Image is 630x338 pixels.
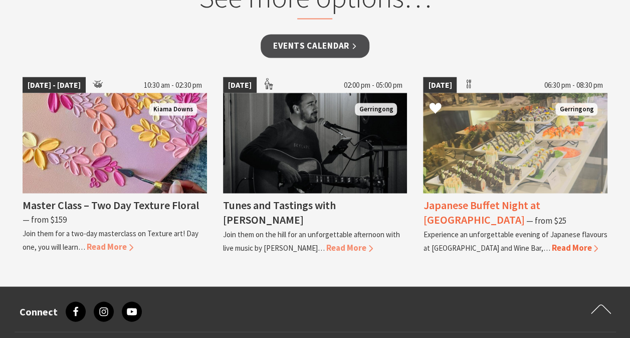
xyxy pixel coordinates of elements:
[223,77,407,254] a: [DATE] 02:00 pm - 05:00 pm Matt Dundas Gerringong Tunes and Tastings with [PERSON_NAME] Join them...
[526,215,566,226] span: ⁠— from $25
[555,103,597,115] span: Gerringong
[223,198,336,226] h4: Tunes and Tastings with [PERSON_NAME]
[23,214,67,225] span: ⁠— from $159
[539,77,607,93] span: 06:30 pm - 08:30 pm
[23,198,199,212] h4: Master Class – Two Day Texture Floral
[326,242,373,253] span: Read More
[139,77,207,93] span: 10:30 am - 02:30 pm
[551,242,598,253] span: Read More
[223,93,407,193] img: Matt Dundas
[87,241,133,252] span: Read More
[423,77,457,93] span: [DATE]
[423,229,607,252] p: Experience an unforgettable evening of Japanese flavours at [GEOGRAPHIC_DATA] and Wine Bar,…
[149,103,197,115] span: Kiama Downs
[355,103,397,115] span: Gerringong
[23,93,207,193] img: textured flowers on canvas
[423,77,607,254] a: [DATE] 06:30 pm - 08:30 pm Japanese Night at Bella Char Gerringong Japanese Buffet Night at [GEOG...
[23,77,207,254] a: [DATE] - [DATE] 10:30 am - 02:30 pm textured flowers on canvas Kiama Downs Master Class – Two Day...
[223,77,257,93] span: [DATE]
[423,198,540,226] h4: Japanese Buffet Night at [GEOGRAPHIC_DATA]
[223,229,400,252] p: Join them on the hill for an unforgettable afternoon with live music by [PERSON_NAME]…
[23,77,86,93] span: [DATE] - [DATE]
[20,305,58,317] h3: Connect
[23,228,198,251] p: Join them for a two-day masterclass on Texture art! Day one, you will learn…
[261,34,369,58] a: Events Calendar
[423,93,607,193] img: Japanese Night at Bella Char
[419,92,452,126] button: Click to Favourite Japanese Buffet Night at Bella Char
[338,77,407,93] span: 02:00 pm - 05:00 pm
